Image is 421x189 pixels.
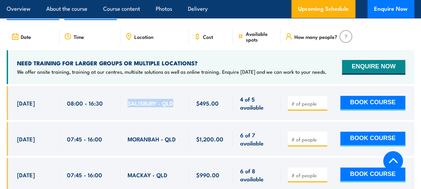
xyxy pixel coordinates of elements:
span: Available spots [246,31,276,42]
span: MACKAY - QLD [128,171,167,179]
span: 4 of 5 available [240,95,273,111]
span: [DATE] [17,135,35,143]
span: SALISBURY - QLD [128,99,173,107]
button: BOOK COURSE [340,96,405,111]
span: 6 of 8 available [240,167,273,183]
span: Cost [203,34,213,40]
span: Time [74,34,84,40]
span: $495.00 [196,99,219,107]
span: [DATE] [17,99,35,107]
span: MORANBAH - QLD [128,135,176,143]
input: # of people [291,100,325,107]
span: Date [21,34,31,40]
span: [DATE] [17,171,35,179]
button: BOOK COURSE [340,132,405,146]
span: $990.00 [196,171,219,179]
button: ENQUIRE NOW [342,60,405,75]
span: 07:45 - 16:00 [67,135,102,143]
span: 6 of 7 available [240,131,273,147]
input: # of people [291,172,325,179]
span: $1,200.00 [196,135,223,143]
h4: NEED TRAINING FOR LARGER GROUPS OR MULTIPLE LOCATIONS? [17,59,327,67]
button: BOOK COURSE [340,168,405,182]
span: How many people? [294,34,337,40]
p: We offer onsite training, training at our centres, multisite solutions as well as online training... [17,68,327,75]
span: Location [134,34,153,40]
input: # of people [291,136,325,143]
span: 07:45 - 16:00 [67,171,102,179]
span: 08:00 - 16:30 [67,99,103,107]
